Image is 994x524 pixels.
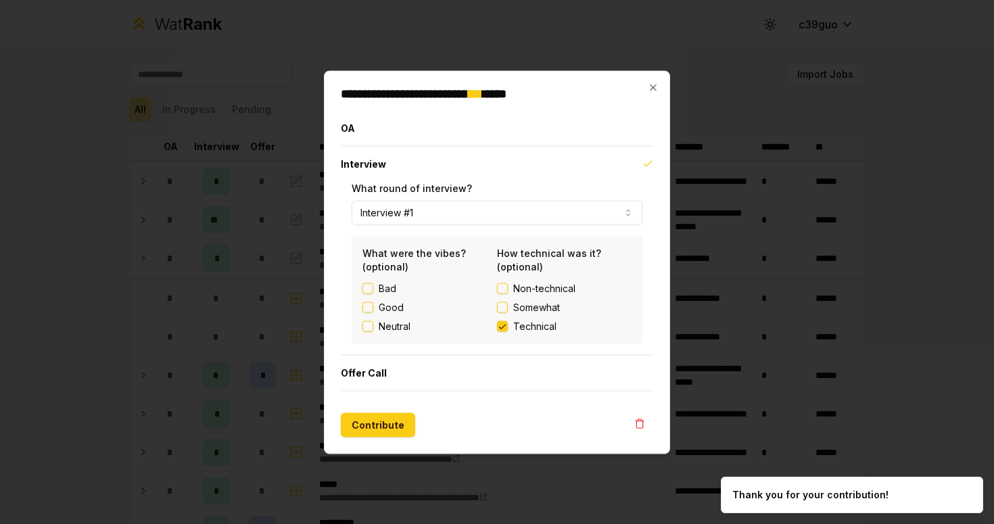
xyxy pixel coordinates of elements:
[497,320,508,331] button: Technical
[379,300,404,314] label: Good
[513,281,575,295] span: Non-technical
[497,247,601,272] label: How technical was it? (optional)
[341,146,653,181] button: Interview
[341,181,653,354] div: Interview
[513,300,560,314] span: Somewhat
[379,281,396,295] label: Bad
[379,319,410,333] label: Neutral
[497,302,508,312] button: Somewhat
[341,355,653,390] button: Offer Call
[497,283,508,293] button: Non-technical
[362,247,466,272] label: What were the vibes? (optional)
[341,412,415,437] button: Contribute
[341,110,653,145] button: OA
[352,182,472,193] label: What round of interview?
[513,319,557,333] span: Technical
